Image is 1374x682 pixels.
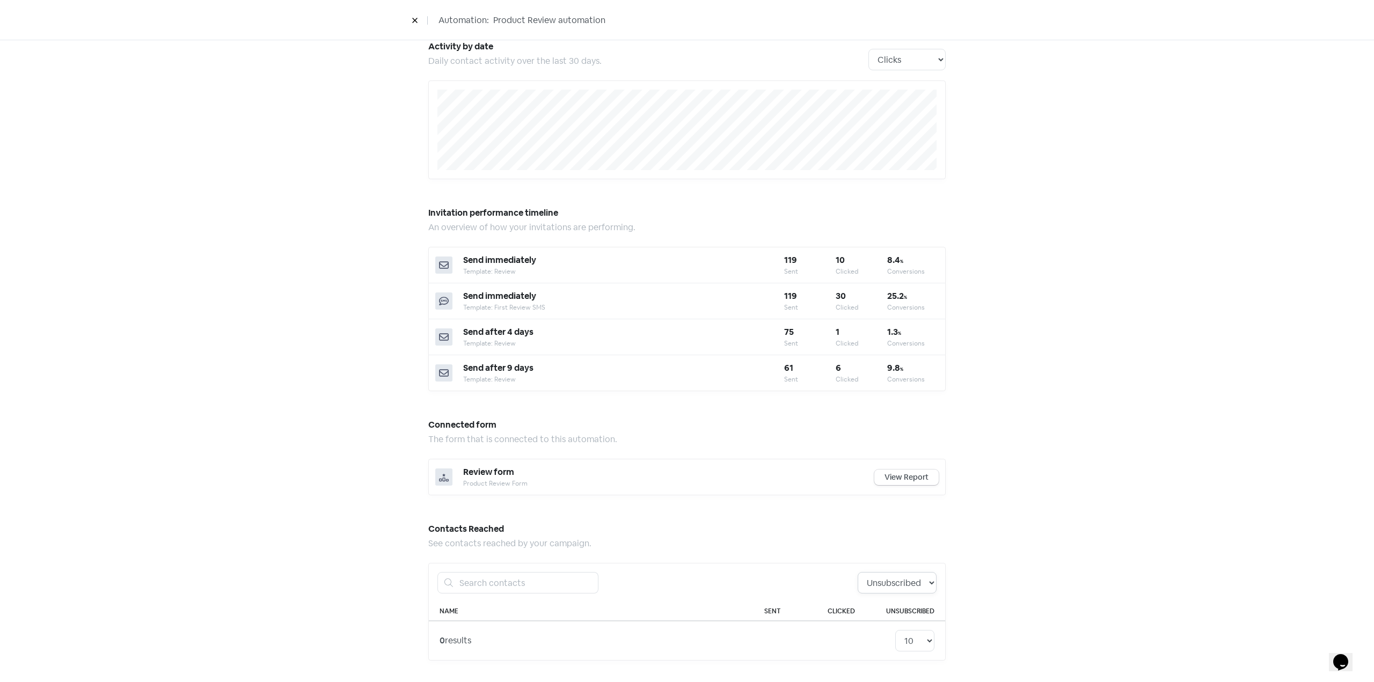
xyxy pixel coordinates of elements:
iframe: chat widget [1329,639,1363,671]
div: Sent [784,303,836,312]
b: 75 [784,326,794,338]
b: 61 [784,362,793,373]
div: Conversions [887,375,939,384]
div: Template: First Review SMS [463,303,784,312]
h5: Invitation performance timeline [428,205,946,221]
b: 119 [784,290,797,302]
b: 10 [836,254,845,266]
b: 8.4 [887,254,903,266]
span: Send immediately [463,290,536,302]
div: Conversions [887,267,939,276]
div: Template: Review [463,375,784,384]
th: Clicked [807,602,875,621]
b: 119 [784,254,797,266]
div: Clicked [836,339,887,348]
div: Sent [784,339,836,348]
h5: Contacts Reached [428,521,946,537]
b: 6 [836,362,841,373]
th: Unsubscribed [875,602,945,621]
span: Send immediately [463,254,536,266]
span: % [900,366,903,372]
div: Sent [784,375,836,384]
div: Daily contact activity over the last 30 days. [428,55,868,68]
b: 1 [836,326,839,338]
span: % [898,331,901,336]
a: View Report [874,470,939,485]
div: Template: Review [463,267,784,276]
span: % [900,259,903,264]
span: Automation: [438,14,489,27]
span: Send after 4 days [463,326,533,338]
div: Clicked [836,267,887,276]
b: 25.2 [887,290,907,302]
th: Name [429,602,738,621]
div: See contacts reached by your campaign. [428,537,946,550]
th: Sent [738,602,807,621]
b: 9.8 [887,362,903,373]
b: 1.3 [887,326,901,338]
div: Conversions [887,303,939,312]
strong: 0 [440,635,445,646]
div: Template: Review [463,339,784,348]
input: Search contacts [453,572,598,593]
div: Sent [784,267,836,276]
div: results [440,634,471,647]
div: Clicked [836,303,887,312]
b: 30 [836,290,846,302]
h5: Connected form [428,417,946,433]
div: Product Review Form [463,479,874,488]
div: Clicked [836,375,887,384]
div: The form that is connected to this automation. [428,433,946,446]
div: Conversions [887,339,939,348]
span: Review form [463,466,514,478]
span: Send after 9 days [463,362,533,373]
span: % [904,295,907,300]
div: An overview of how your invitations are performing. [428,221,946,234]
h5: Activity by date [428,39,868,55]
